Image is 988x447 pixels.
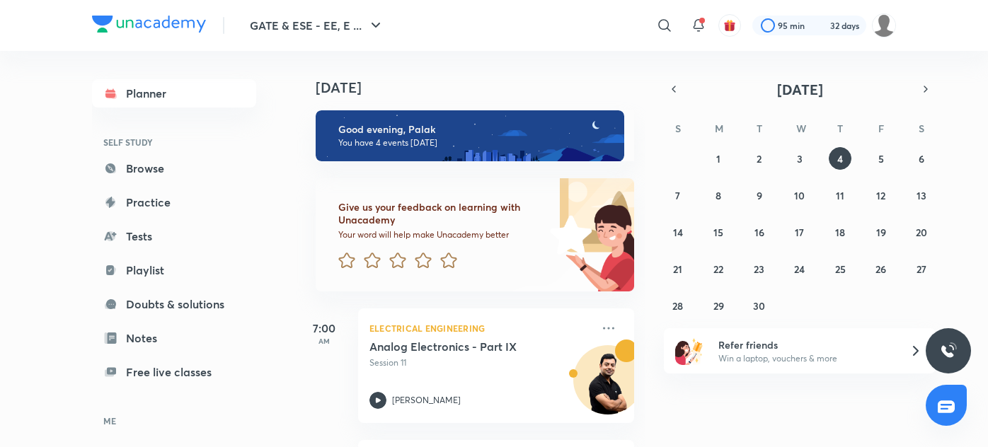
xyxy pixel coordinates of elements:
button: avatar [718,14,741,37]
button: September 22, 2025 [707,257,730,280]
span: [DATE] [777,80,823,99]
abbr: Saturday [919,122,924,135]
img: Company Logo [92,16,206,33]
button: September 24, 2025 [788,257,811,280]
button: September 2, 2025 [748,147,771,170]
button: September 7, 2025 [667,184,689,207]
abbr: September 9, 2025 [757,189,762,202]
img: streak [813,18,827,33]
p: You have 4 events [DATE] [338,137,611,149]
abbr: September 13, 2025 [917,189,926,202]
button: September 27, 2025 [910,257,933,280]
img: referral [675,337,703,365]
button: September 26, 2025 [870,257,892,280]
abbr: September 21, 2025 [673,262,682,276]
abbr: September 1, 2025 [716,152,720,166]
a: Notes [92,324,256,352]
abbr: September 8, 2025 [716,189,721,202]
button: September 14, 2025 [667,221,689,243]
button: September 23, 2025 [748,257,771,280]
a: Browse [92,154,256,182]
abbr: September 11, 2025 [836,189,844,202]
button: September 15, 2025 [707,221,730,243]
abbr: Monday [715,122,723,135]
a: Doubts & solutions [92,290,256,318]
button: September 9, 2025 [748,184,771,207]
button: GATE & ESE - EE, E ... [241,11,393,40]
abbr: September 30, 2025 [753,299,765,313]
button: September 18, 2025 [829,221,851,243]
p: Electrical Engineering [369,320,592,337]
abbr: Thursday [837,122,843,135]
abbr: September 28, 2025 [672,299,683,313]
button: September 12, 2025 [870,184,892,207]
button: [DATE] [684,79,916,99]
abbr: September 14, 2025 [673,226,683,239]
abbr: September 3, 2025 [797,152,803,166]
abbr: September 6, 2025 [919,152,924,166]
h6: Good evening, Palak [338,123,611,136]
img: avatar [723,19,736,32]
h6: SELF STUDY [92,130,256,154]
a: Tests [92,222,256,250]
a: Playlist [92,256,256,284]
abbr: September 24, 2025 [794,262,805,276]
button: September 19, 2025 [870,221,892,243]
img: Avatar [574,353,642,421]
abbr: September 12, 2025 [876,189,885,202]
p: AM [296,337,352,345]
abbr: September 16, 2025 [754,226,764,239]
abbr: September 19, 2025 [876,226,886,239]
button: September 17, 2025 [788,221,811,243]
img: feedback_image [502,178,634,291]
button: September 11, 2025 [829,184,851,207]
button: September 30, 2025 [748,294,771,317]
button: September 13, 2025 [910,184,933,207]
a: Free live classes [92,358,256,386]
button: September 8, 2025 [707,184,730,207]
abbr: September 23, 2025 [754,262,764,276]
abbr: September 25, 2025 [835,262,846,276]
p: [PERSON_NAME] [392,394,461,407]
a: Planner [92,79,256,108]
abbr: September 4, 2025 [837,152,843,166]
button: September 5, 2025 [870,147,892,170]
abbr: September 10, 2025 [794,189,805,202]
button: September 3, 2025 [788,147,811,170]
abbr: September 18, 2025 [835,226,845,239]
abbr: September 29, 2025 [713,299,724,313]
h6: Refer friends [718,337,892,352]
abbr: Sunday [675,122,681,135]
abbr: September 15, 2025 [713,226,723,239]
button: September 1, 2025 [707,147,730,170]
p: Your word will help make Unacademy better [338,229,545,240]
h5: Analog Electronics - Part IX [369,339,546,354]
h6: ME [92,409,256,433]
button: September 21, 2025 [667,257,689,280]
abbr: Friday [878,122,884,135]
abbr: September 17, 2025 [795,226,804,239]
abbr: Wednesday [796,122,806,135]
a: Company Logo [92,16,206,36]
img: evening [316,110,624,161]
abbr: September 20, 2025 [916,226,927,239]
button: September 10, 2025 [788,184,811,207]
abbr: September 26, 2025 [875,262,886,276]
h4: [DATE] [316,79,648,96]
img: ttu [940,342,957,359]
button: September 16, 2025 [748,221,771,243]
abbr: September 2, 2025 [757,152,762,166]
p: Win a laptop, vouchers & more [718,352,892,365]
button: September 20, 2025 [910,221,933,243]
button: September 6, 2025 [910,147,933,170]
img: Palak Tiwari [872,13,896,37]
abbr: September 22, 2025 [713,262,723,276]
button: September 4, 2025 [829,147,851,170]
p: Session 11 [369,356,592,369]
h6: Give us your feedback on learning with Unacademy [338,201,545,226]
abbr: September 7, 2025 [675,189,680,202]
abbr: Tuesday [757,122,762,135]
abbr: September 5, 2025 [878,152,884,166]
button: September 29, 2025 [707,294,730,317]
button: September 28, 2025 [667,294,689,317]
